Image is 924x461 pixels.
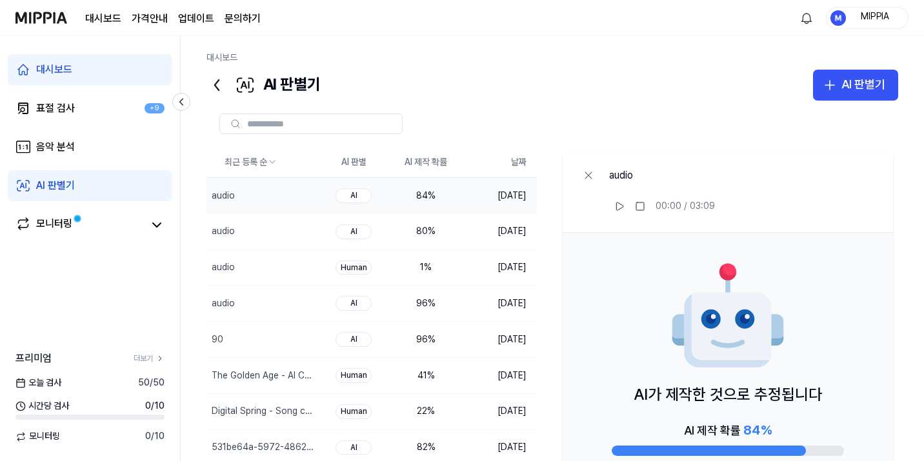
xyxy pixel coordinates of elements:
[656,200,715,213] div: 00:00 / 03:09
[15,351,52,366] span: 프리미엄
[212,297,235,310] div: audio
[36,178,75,193] div: AI 판별기
[336,404,372,419] div: Human
[462,322,537,358] td: [DATE]
[36,62,72,77] div: 대시보드
[212,441,315,454] div: 531be64a-5972-4862-a99e-9ec25d_temp_9. 권O은(헌신과 용기 정의로운 해양경찰)
[8,54,172,85] a: 대시보드
[336,188,372,203] div: AI
[145,430,165,443] span: 0 / 10
[684,420,772,440] div: AI 제작 확률
[212,225,235,238] div: audio
[462,250,537,286] td: [DATE]
[134,353,165,364] a: 더보기
[178,11,214,26] a: 업데이트
[317,147,390,178] th: AI 판별
[15,400,69,413] span: 시간당 검사
[390,147,462,178] th: AI 제작 확률
[212,190,235,202] div: audio
[799,10,814,26] img: 알림
[138,377,165,389] span: 50 / 50
[336,224,372,239] div: AI
[462,393,537,429] td: [DATE]
[400,333,452,346] div: 96 %
[225,11,261,26] a: 문의하기
[336,260,372,275] div: Human
[212,369,315,382] div: The Golden Age - AI Composed Music by AIVA
[15,216,144,234] a: 모니터링
[206,70,321,101] div: AI 판별기
[462,358,537,394] td: [DATE]
[743,422,772,438] span: 84 %
[634,382,822,407] p: AI가 제작한 것으로 추정됩니다
[212,405,315,418] div: Digital Spring - Song composed by AI ｜ AIVA
[670,259,786,375] img: AI
[132,11,168,26] button: 가격안내
[813,70,898,101] button: AI 판별기
[850,10,900,25] div: MIPPIA
[336,332,372,347] div: AI
[462,286,537,322] td: [DATE]
[336,440,372,455] div: AI
[8,132,172,162] a: 음악 분석
[400,297,452,310] div: 96 %
[212,261,235,274] div: audio
[8,170,172,201] a: AI 판별기
[212,333,223,346] div: 90
[36,101,75,116] div: 표절 검사
[826,7,909,29] button: profileMIPPIA
[145,400,165,413] span: 0 / 10
[8,93,172,124] a: 표절 검사+9
[206,52,237,63] a: 대시보드
[400,369,452,382] div: 41 %
[462,147,537,178] th: 날짜
[400,261,452,274] div: 1 %
[841,75,885,94] div: AI 판별기
[145,103,165,114] div: +9
[462,213,537,250] td: [DATE]
[336,368,372,383] div: Human
[15,430,60,443] span: 모니터링
[609,168,715,183] div: audio
[400,190,452,202] div: 84 %
[36,139,75,155] div: 음악 분석
[400,441,452,454] div: 82 %
[400,405,452,418] div: 22 %
[336,296,372,311] div: AI
[462,178,537,214] td: [DATE]
[830,10,846,26] img: profile
[15,377,61,389] span: 오늘 검사
[400,225,452,238] div: 80 %
[36,216,72,234] div: 모니터링
[85,11,121,26] a: 대시보드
